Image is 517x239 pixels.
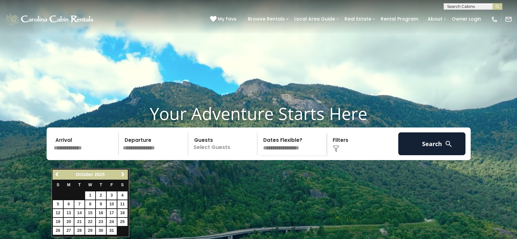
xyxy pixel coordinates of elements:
p: Select Guests [190,132,257,155]
a: Next [119,171,127,179]
a: 28 [74,227,84,235]
a: 16 [96,209,106,217]
img: filter--v1.png [333,145,339,152]
span: Saturday [121,183,124,187]
a: 7 [74,200,84,208]
img: mail-regular-white.png [505,16,512,23]
a: 3 [107,191,117,200]
a: 10 [107,200,117,208]
span: Tuesday [78,183,81,187]
a: 11 [117,200,128,208]
h1: Your Adventure Starts Here [5,103,512,124]
a: 27 [64,227,74,235]
a: 8 [85,200,95,208]
a: 21 [74,218,84,226]
a: Previous [53,171,61,179]
a: Real Estate [341,14,374,24]
a: 20 [64,218,74,226]
img: search-regular-white.png [445,140,453,148]
a: About [424,14,446,24]
button: Search [398,132,466,155]
a: 12 [53,209,63,217]
span: Previous [55,172,60,177]
span: Monday [67,183,70,187]
a: 17 [107,209,117,217]
a: 2 [96,191,106,200]
span: Sunday [57,183,59,187]
a: Local Area Guide [291,14,338,24]
a: Owner Login [449,14,484,24]
a: 6 [64,200,74,208]
a: 4 [117,191,128,200]
a: 29 [85,227,95,235]
a: My Favs [210,16,238,23]
span: My Favs [218,16,236,22]
span: Thursday [100,183,102,187]
a: Rental Program [377,14,421,24]
a: 9 [96,200,106,208]
a: 31 [107,227,117,235]
a: 15 [85,209,95,217]
a: 14 [74,209,84,217]
span: Next [120,172,126,177]
span: Wednesday [88,183,92,187]
a: 13 [64,209,74,217]
a: 30 [96,227,106,235]
a: 26 [53,227,63,235]
a: 23 [96,218,106,226]
a: 1 [85,191,95,200]
a: 5 [53,200,63,208]
span: 2025 [95,172,105,177]
img: White-1-1-2.png [5,13,95,26]
img: phone-regular-white.png [491,16,498,23]
a: 22 [85,218,95,226]
a: 24 [107,218,117,226]
a: Browse Rentals [245,14,288,24]
a: 25 [117,218,128,226]
span: Friday [110,183,113,187]
a: 18 [117,209,128,217]
a: 19 [53,218,63,226]
span: October [76,172,93,177]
